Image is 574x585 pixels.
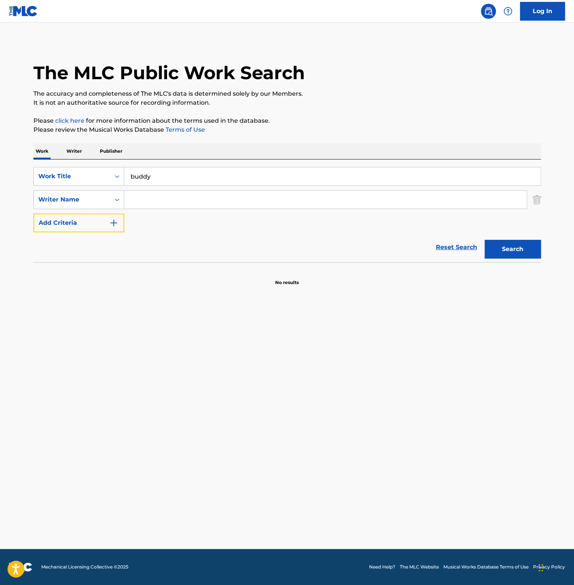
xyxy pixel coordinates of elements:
a: click here [55,117,84,124]
a: Log In [520,2,565,21]
p: No results [275,270,299,286]
a: The MLC Website [400,564,439,570]
span: Mechanical Licensing Collective © 2025 [41,564,128,570]
a: Privacy Policy [533,564,565,570]
p: Writer [64,143,84,159]
p: Please review the Musical Works Database [33,125,541,134]
p: It is not an authoritative source for recording information. [33,98,541,107]
div: Drag [539,556,543,579]
a: Reset Search [432,239,481,256]
div: Work Title [38,172,106,181]
a: Need Help? [369,564,395,570]
a: Terms of Use [164,126,205,133]
iframe: Chat Widget [536,549,574,585]
button: Search [485,240,541,259]
form: Search Form [33,167,541,262]
p: Work [33,143,51,159]
a: Public Search [481,4,496,19]
div: Help [500,4,515,19]
p: The accuracy and completeness of The MLC's data is determined solely by our Members. [33,89,541,98]
p: Publisher [98,143,125,159]
p: Please for more information about the terms used in the database. [33,116,541,125]
div: Writer Name [38,195,106,204]
img: 9d2ae6d4665cec9f34b9.svg [109,218,118,227]
a: Musical Works Database Terms of Use [443,564,529,570]
img: MLC Logo [9,6,38,17]
button: Add Criteria [33,214,124,232]
img: search [484,7,493,16]
img: help [503,7,512,16]
img: logo [9,562,32,571]
h1: The MLC Public Work Search [33,62,305,84]
img: Delete Criterion [533,190,541,209]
